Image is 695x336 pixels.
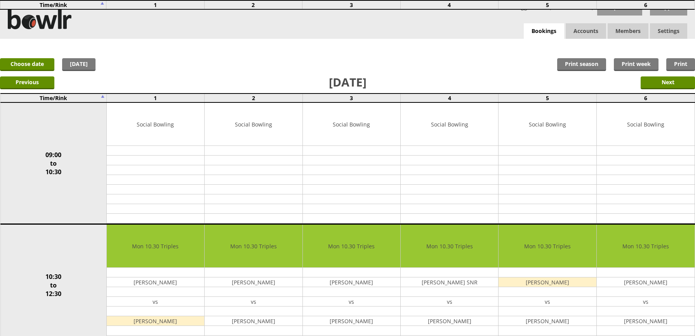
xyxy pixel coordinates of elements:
[302,0,401,9] td: 3
[597,316,695,326] td: [PERSON_NAME]
[107,225,204,268] td: Mon 10.30 Triples
[303,316,400,326] td: [PERSON_NAME]
[401,94,499,102] td: 4
[499,225,596,268] td: Mon 10.30 Triples
[596,0,695,9] td: 6
[597,225,695,268] td: Mon 10.30 Triples
[597,277,695,287] td: [PERSON_NAME]
[641,76,695,89] input: Next
[401,103,498,146] td: Social Bowling
[205,225,302,268] td: Mon 10.30 Triples
[0,94,106,102] td: Time/Rink
[205,316,302,326] td: [PERSON_NAME]
[107,316,204,326] td: [PERSON_NAME]
[205,94,302,102] td: 2
[557,58,606,71] a: Print season
[499,0,597,9] td: 5
[401,316,498,326] td: [PERSON_NAME]
[303,225,400,268] td: Mon 10.30 Triples
[401,277,498,287] td: [PERSON_NAME] SNR
[107,103,204,146] td: Social Bowling
[401,297,498,307] td: vs
[205,297,302,307] td: vs
[303,277,400,287] td: [PERSON_NAME]
[499,316,596,326] td: [PERSON_NAME]
[0,102,106,224] td: 09:00 to 10:30
[303,103,400,146] td: Social Bowling
[107,277,204,287] td: [PERSON_NAME]
[204,0,302,9] td: 2
[499,297,596,307] td: vs
[302,94,400,102] td: 3
[614,58,659,71] a: Print week
[597,103,695,146] td: Social Bowling
[650,23,687,39] span: Settings
[499,94,596,102] td: 5
[401,225,498,268] td: Mon 10.30 Triples
[205,103,302,146] td: Social Bowling
[666,58,695,71] a: Print
[608,23,648,39] span: Members
[499,277,596,287] td: [PERSON_NAME]
[597,297,695,307] td: vs
[400,0,499,9] td: 4
[106,0,204,9] td: 1
[499,103,596,146] td: Social Bowling
[596,94,695,102] td: 6
[106,94,204,102] td: 1
[0,0,106,9] td: Time/Rink
[205,277,302,287] td: [PERSON_NAME]
[566,23,606,39] span: Accounts
[107,297,204,307] td: vs
[524,23,564,39] a: Bookings
[62,58,96,71] a: [DATE]
[303,297,400,307] td: vs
